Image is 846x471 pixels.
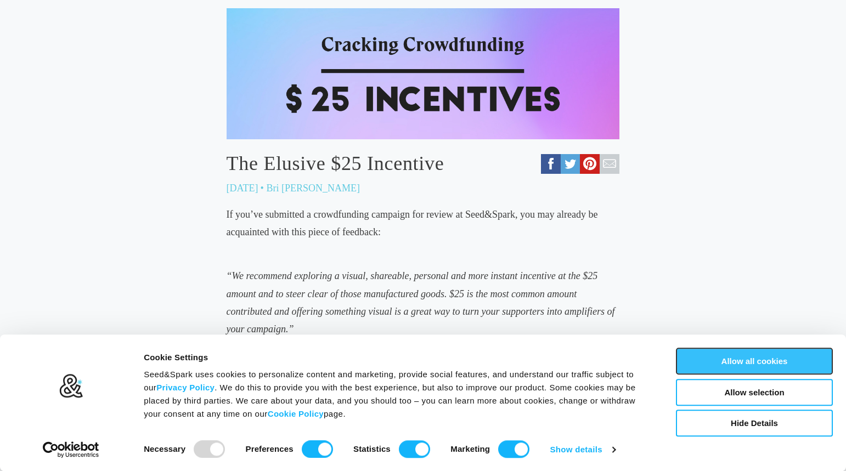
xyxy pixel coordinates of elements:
strong: Marketing [450,444,490,453]
p: • Bri [PERSON_NAME] [261,179,360,197]
div: Seed&Spark uses cookies to personalize content and marketing, provide social features, and unders... [144,368,651,421]
p: [DATE] [227,179,258,197]
button: Allow all cookies [676,348,833,374]
em: “We recommend exploring a visual, shareable, personal and more instant incentive at the $25 amoun... [227,270,615,334]
legend: Consent Selection [143,436,144,436]
a: The Elusive $25 Incentive [227,152,620,175]
div: Cookie Settings [144,351,651,364]
button: Hide Details [676,410,833,436]
p: If you’ve submitted a crowdfunding campaign for review at Seed&Spark, you may already be acquaint... [227,206,620,241]
img: blog%20head.jpg [227,8,620,139]
a: Show details [550,441,616,458]
strong: Preferences [246,444,294,453]
img: logo [59,374,83,399]
strong: Statistics [353,444,391,453]
a: Cookie Policy [268,409,324,418]
a: Usercentrics Cookiebot - opens in a new window [23,441,119,458]
button: Allow selection [676,379,833,406]
a: Privacy Policy [156,383,215,392]
strong: Necessary [144,444,185,453]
